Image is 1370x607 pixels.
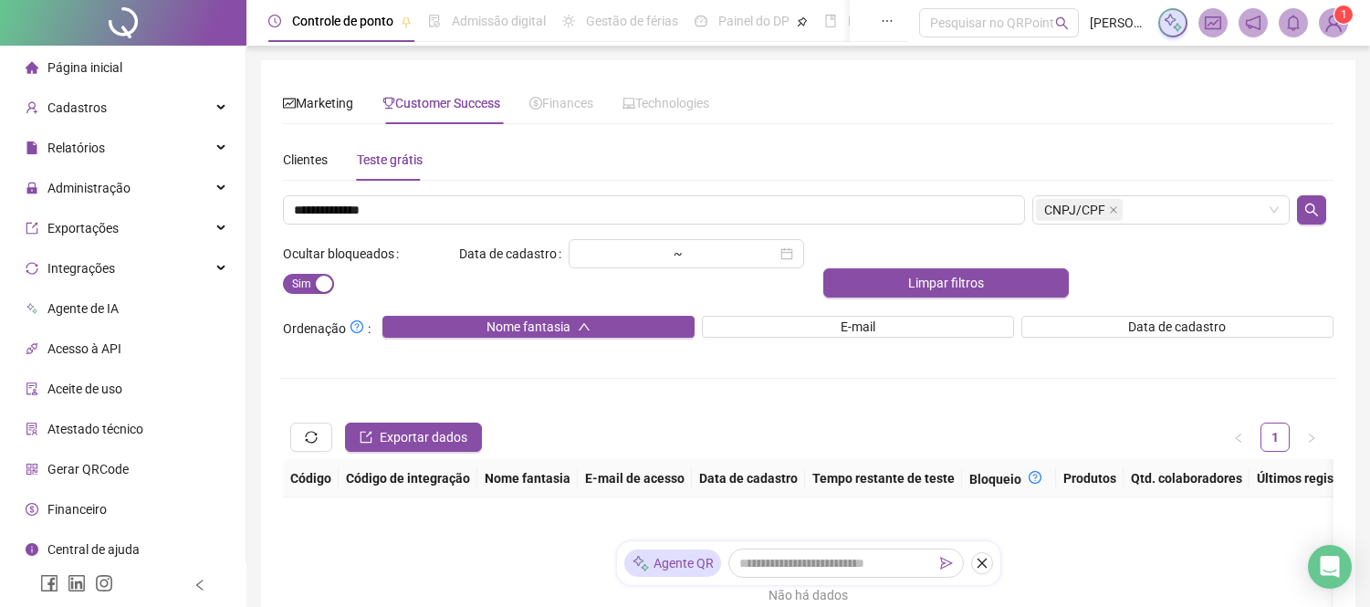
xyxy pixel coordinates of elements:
[47,382,122,396] span: Aceite de uso
[26,382,38,395] span: audit
[1124,459,1250,497] th: Qtd. colaboradores
[47,422,143,436] span: Atestado técnico
[47,462,129,476] span: Gerar QRCode
[47,542,140,557] span: Central de ajuda
[1341,8,1347,21] span: 1
[401,16,412,27] span: pushpin
[622,97,635,110] span: laptop
[26,342,38,355] span: api
[562,15,575,27] span: sun
[881,15,894,27] span: ellipsis
[283,316,371,339] span: Ordenação :
[345,423,482,452] button: Exportar dados
[292,14,393,28] span: Controle de ponto
[382,316,695,338] button: Nome fantasiaup
[283,150,328,170] div: Clientes
[940,557,953,570] span: send
[797,16,808,27] span: pushpin
[1021,466,1049,488] button: question-circle
[632,554,650,573] img: sparkle-icon.fc2bf0ac1784a2077858766a79e2daf3.svg
[578,320,591,333] span: up
[666,247,690,260] div: ~
[1029,471,1041,484] span: question-circle
[47,100,107,115] span: Cadastros
[47,181,131,195] span: Administração
[26,182,38,194] span: lock
[47,221,119,235] span: Exportações
[360,431,372,444] span: export
[1245,15,1261,31] span: notification
[339,459,477,497] th: Código de integração
[26,262,38,275] span: sync
[452,14,546,28] span: Admissão digital
[1090,13,1147,33] span: [PERSON_NAME]
[824,15,837,27] span: book
[1308,545,1352,589] div: Open Intercom Messenger
[848,14,965,28] span: Folha de pagamento
[1163,13,1183,33] img: sparkle-icon.fc2bf0ac1784a2077858766a79e2daf3.svg
[841,317,875,337] span: E-mail
[305,585,1312,605] div: Não há dados
[702,316,1014,338] button: E-mail
[283,96,353,110] span: Marketing
[1306,433,1317,444] span: right
[95,574,113,592] span: instagram
[346,316,368,338] button: Ordenação:
[47,301,119,316] span: Agente de IA
[1055,16,1069,30] span: search
[1233,433,1244,444] span: left
[283,239,406,268] label: Ocultar bloqueados
[357,150,423,170] div: Teste grátis
[1320,9,1347,37] img: 90510
[26,222,38,235] span: export
[47,341,121,356] span: Acesso à API
[40,574,58,592] span: facebook
[283,459,339,497] th: Código
[1261,424,1289,451] a: 1
[1304,203,1319,217] span: search
[477,459,578,497] th: Nome fantasia
[718,14,790,28] span: Painel do DP
[1205,15,1221,31] span: fund
[47,261,115,276] span: Integrações
[1297,423,1326,452] li: Próxima página
[26,423,38,435] span: solution
[1334,5,1353,24] sup: Atualize o seu contato no menu Meus Dados
[350,320,363,333] span: question-circle
[47,141,105,155] span: Relatórios
[459,239,569,268] label: Data de cadastro
[529,96,593,110] span: Finances
[969,466,1049,489] div: Bloqueio
[382,97,395,110] span: trophy
[290,423,332,452] button: sync
[586,14,678,28] span: Gestão de férias
[380,427,467,447] span: Exportar dados
[805,459,962,497] th: Tempo restante de teste
[529,97,542,110] span: dollar
[26,61,38,74] span: home
[26,141,38,154] span: file
[1044,200,1105,220] span: CNPJ/CPF
[1250,459,1364,497] th: Últimos registros
[68,574,86,592] span: linkedin
[1109,205,1118,215] span: close
[382,96,500,110] span: Customer Success
[305,431,318,444] span: sync
[26,463,38,476] span: qrcode
[26,101,38,114] span: user-add
[695,15,707,27] span: dashboard
[1285,15,1302,31] span: bell
[47,60,122,75] span: Página inicial
[193,579,206,591] span: left
[692,459,805,497] th: Data de cadastro
[908,273,984,293] span: Limpar filtros
[1260,423,1290,452] li: 1
[624,549,721,577] div: Agente QR
[1056,459,1124,497] th: Produtos
[1224,423,1253,452] button: left
[1036,199,1123,221] span: CNPJ/CPF
[578,459,692,497] th: E-mail de acesso
[976,557,988,570] span: close
[823,268,1069,298] button: Limpar filtros
[1224,423,1253,452] li: Página anterior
